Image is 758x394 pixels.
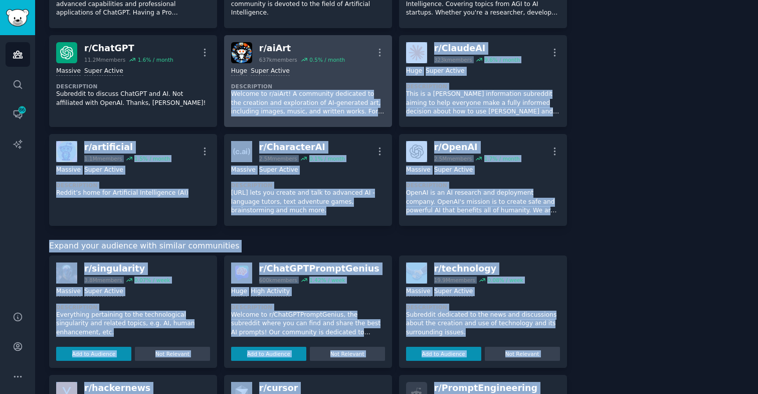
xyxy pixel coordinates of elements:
[56,311,210,337] p: Everything pertaining to the technological singularity and related topics, e.g. AI, human enhance...
[406,141,427,162] img: OpenAI
[56,189,210,198] p: Reddit’s home for Artificial Intelligence (AI)
[259,277,297,284] div: 600k members
[6,9,29,27] img: GummySearch logo
[84,67,123,76] div: Super Active
[231,189,385,215] p: [URL] lets you create and talk to advanced AI - language tutors, text adventure games, brainstorm...
[309,277,345,284] div: 1.42 % / week
[84,287,123,297] div: Super Active
[231,311,385,337] p: Welcome to r/ChatGPTPromptGenius, the subreddit where you can find and share the best AI prompts!...
[231,287,247,297] div: Huge
[49,240,239,252] span: Expand your audience with similar communities
[56,42,77,63] img: ChatGPT
[56,67,81,76] div: Massive
[134,155,170,162] div: 1.5 % / month
[406,166,431,175] div: Massive
[84,166,123,175] div: Super Active
[259,155,297,162] div: 2.5M members
[231,141,252,162] img: CharacterAI
[434,155,472,162] div: 2.5M members
[49,35,217,127] a: ChatGPTr/ChatGPT11.2Mmembers1.6% / monthMassiveSuper ActiveDescriptionSubreddit to discuss ChatGP...
[399,134,567,226] a: OpenAIr/OpenAI2.5Mmembers1.7% / monthMassiveSuper ActiveDescriptionOpenAI is an AI research and d...
[56,182,210,189] dt: Description
[84,141,170,154] div: r/ artificial
[434,56,472,63] div: 323k members
[84,42,173,55] div: r/ ChatGPT
[259,262,380,275] div: r/ ChatGPTPromptGenius
[406,287,431,297] div: Massive
[56,347,131,361] button: Add to Audience
[231,83,385,90] dt: Description
[310,347,385,361] button: Not Relevant
[406,90,560,116] p: This is a [PERSON_NAME] information subreddit aiming to help everyone make a fully informed decis...
[56,90,210,107] p: Subreddit to discuss ChatGPT and AI. Not affiliated with OpenAI. Thanks, [PERSON_NAME]!
[434,141,520,154] div: r/ OpenAI
[406,83,560,90] dt: Description
[406,311,560,337] p: Subreddit dedicated to the news and discussions about the creation and use of technology and its ...
[56,141,77,162] img: artificial
[434,262,523,275] div: r/ technology
[406,189,560,215] p: OpenAI is an AI research and deployment company. OpenAI's mission is to create safe and powerful ...
[84,155,122,162] div: 1.1M members
[259,141,345,154] div: r/ CharacterAI
[224,134,392,226] a: CharacterAIr/CharacterAI2.5Mmembers0.1% / monthMassiveSuper ActiveDescription[URL] lets you creat...
[6,102,30,126] a: 86
[484,56,520,63] div: 9.6 % / month
[434,287,473,297] div: Super Active
[231,304,385,311] dt: Description
[56,304,210,311] dt: Description
[251,287,290,297] div: High Activity
[56,262,77,284] img: singularity
[224,35,392,127] a: aiArtr/aiArt637kmembers0.5% / monthHugeSuper ActiveDescriptionWelcome to r/aiArt! A community ded...
[487,277,523,284] div: 0.08 % / week
[84,277,122,284] div: 3.8M members
[231,182,385,189] dt: Description
[18,106,27,113] span: 86
[406,347,481,361] button: Add to Audience
[49,134,217,226] a: artificialr/artificial1.1Mmembers1.5% / monthMassiveSuper ActiveDescriptionReddit’s home for Arti...
[231,42,252,63] img: aiArt
[134,277,170,284] div: 0.07 % / week
[406,67,422,76] div: Huge
[231,166,256,175] div: Massive
[56,166,81,175] div: Massive
[251,67,290,76] div: Super Active
[406,262,427,284] img: technology
[56,83,210,90] dt: Description
[231,67,247,76] div: Huge
[231,262,252,284] img: ChatGPTPromptGenius
[84,56,125,63] div: 11.2M members
[259,42,345,55] div: r/ aiArt
[84,262,170,275] div: r/ singularity
[406,182,560,189] dt: Description
[434,166,473,175] div: Super Active
[231,90,385,116] p: Welcome to r/aiArt! A community dedicated to the creation and exploration of AI-generated art, in...
[434,277,475,284] div: 19.9M members
[485,347,560,361] button: Not Relevant
[426,67,465,76] div: Super Active
[484,155,520,162] div: 1.7 % / month
[231,347,306,361] button: Add to Audience
[434,42,520,55] div: r/ ClaudeAI
[259,166,298,175] div: Super Active
[406,42,427,63] img: ClaudeAI
[138,56,173,63] div: 1.6 % / month
[309,155,345,162] div: 0.1 % / month
[135,347,210,361] button: Not Relevant
[56,287,81,297] div: Massive
[406,304,560,311] dt: Description
[259,56,297,63] div: 637k members
[309,56,345,63] div: 0.5 % / month
[399,35,567,127] a: ClaudeAIr/ClaudeAI323kmembers9.6% / monthHugeSuper ActiveDescriptionThis is a [PERSON_NAME] infor...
